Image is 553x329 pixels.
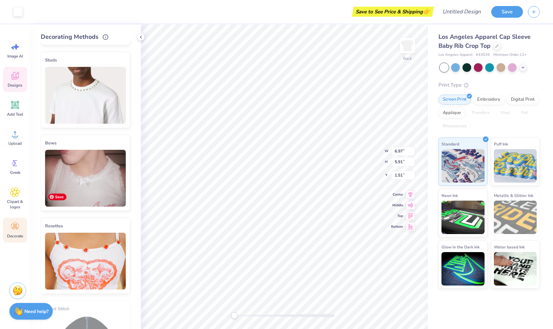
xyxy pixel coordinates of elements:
div: Studs [45,56,126,64]
div: Rosettes [45,222,126,230]
span: Clipart & logos [4,199,26,210]
span: Middle [391,203,403,208]
input: Untitled Design [437,5,486,18]
span: Water based Ink [494,243,525,250]
span: Minimum Order: 12 + [493,52,527,58]
span: Designs [8,83,22,88]
span: Save [48,194,66,200]
img: Rosettes [45,233,126,290]
div: Screen Print [438,95,471,105]
div: Print Type [438,81,540,89]
img: Studs [45,67,126,124]
div: Bows [45,139,126,147]
span: Standard [441,140,459,147]
div: Rhinestones [438,121,471,131]
span: Glow in the Dark Ink [441,243,480,250]
img: Metallic & Glitter Ink [494,201,537,234]
span: Decorate [7,233,23,239]
span: Greek [10,170,20,175]
img: Puff Ink [494,149,537,183]
span: Center [391,192,403,197]
span: Top [391,213,403,219]
span: Neon Ink [441,192,458,199]
span: Add Text [7,112,23,117]
span: # 43035 [476,52,490,58]
span: Upload [8,141,22,146]
span: Los Angeles Apparel Cap Sleeve Baby Rib Crop Top [438,33,531,50]
div: Accessibility label [231,312,238,319]
div: Transfers [467,108,494,118]
img: Water based Ink [494,252,537,286]
button: Save [491,6,523,18]
div: Embroidery [473,95,505,105]
span: Bottom [391,224,403,229]
img: Standard [441,149,485,183]
div: Digital Print [507,95,539,105]
span: Los Angeles Apparel [438,52,473,58]
div: Save to See Price & Shipping [354,7,432,17]
img: Back [401,39,414,52]
img: Glow in the Dark Ink [441,252,485,286]
div: Decorating Methods [41,32,130,41]
span: Puff Ink [494,140,508,147]
img: Bows [45,150,126,207]
strong: Need help? [24,308,48,315]
span: Metallic & Glitter Ink [494,192,533,199]
span: Image AI [7,53,23,59]
span: 👉 [423,7,430,15]
div: Vinyl [496,108,515,118]
img: Neon Ink [441,201,485,234]
div: Foil [517,108,532,118]
div: Applique [438,108,465,118]
div: Back [403,56,412,62]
